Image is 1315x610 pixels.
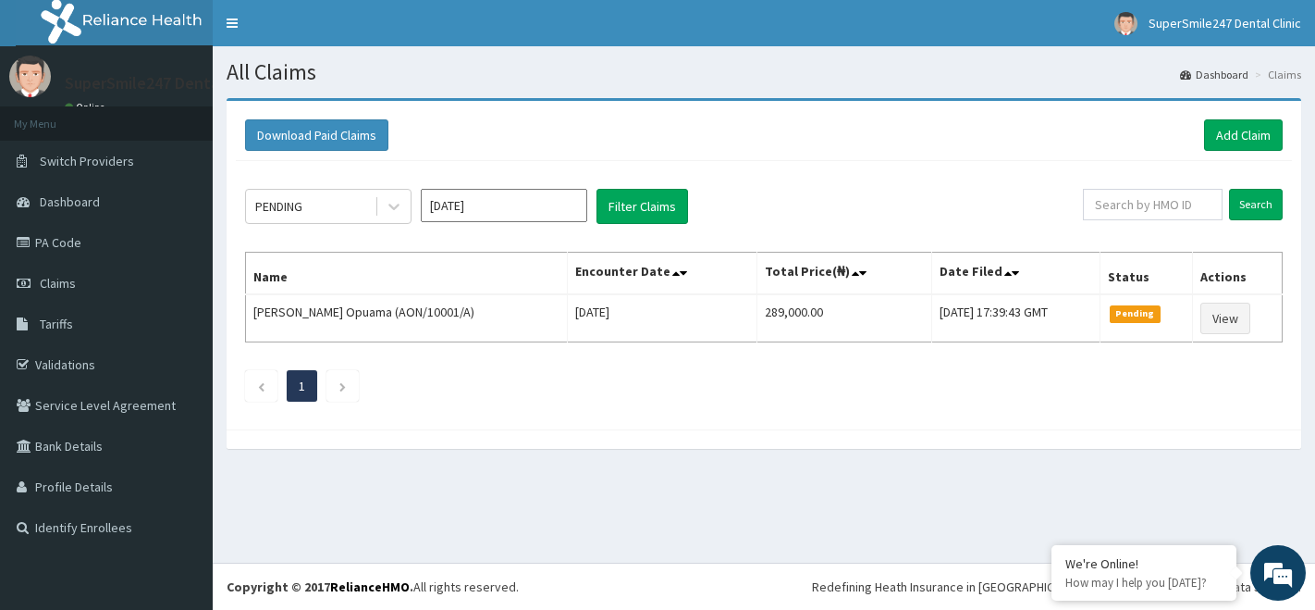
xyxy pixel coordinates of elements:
span: Dashboard [40,193,100,210]
td: [PERSON_NAME] Opuama (AON/10001/A) [246,294,568,342]
a: Add Claim [1204,119,1283,151]
td: 289,000.00 [756,294,931,342]
th: Date Filed [931,253,1100,295]
div: PENDING [255,197,302,216]
p: How may I help you today? [1065,575,1223,591]
img: User Image [1114,12,1137,35]
th: Actions [1193,253,1283,295]
a: Page 1 is your current page [299,378,305,394]
div: We're Online! [1065,555,1223,572]
input: Select Month and Year [421,189,587,222]
span: Claims [40,275,76,292]
th: Name [246,253,568,295]
a: RelianceHMO [330,579,410,595]
div: Redefining Heath Insurance in [GEOGRAPHIC_DATA] using Telemedicine and Data Science! [812,578,1301,596]
a: Previous page [257,378,265,394]
footer: All rights reserved. [213,563,1315,610]
span: Pending [1110,305,1161,322]
span: Switch Providers [40,153,134,169]
button: Download Paid Claims [245,119,388,151]
img: User Image [9,56,51,97]
td: [DATE] 17:39:43 GMT [931,294,1100,342]
input: Search by HMO ID [1083,189,1223,220]
p: SuperSmile247 Dental Clinic [65,75,266,92]
strong: Copyright © 2017 . [227,579,413,595]
a: Online [65,101,109,114]
th: Status [1100,253,1193,295]
input: Search [1229,189,1283,220]
th: Encounter Date [568,253,756,295]
li: Claims [1250,67,1301,82]
h1: All Claims [227,60,1301,84]
td: [DATE] [568,294,756,342]
span: SuperSmile247 Dental Clinic [1149,15,1301,31]
th: Total Price(₦) [756,253,931,295]
a: Dashboard [1180,67,1248,82]
a: View [1200,303,1250,334]
a: Next page [338,378,347,394]
span: Tariffs [40,316,73,332]
button: Filter Claims [596,189,688,224]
